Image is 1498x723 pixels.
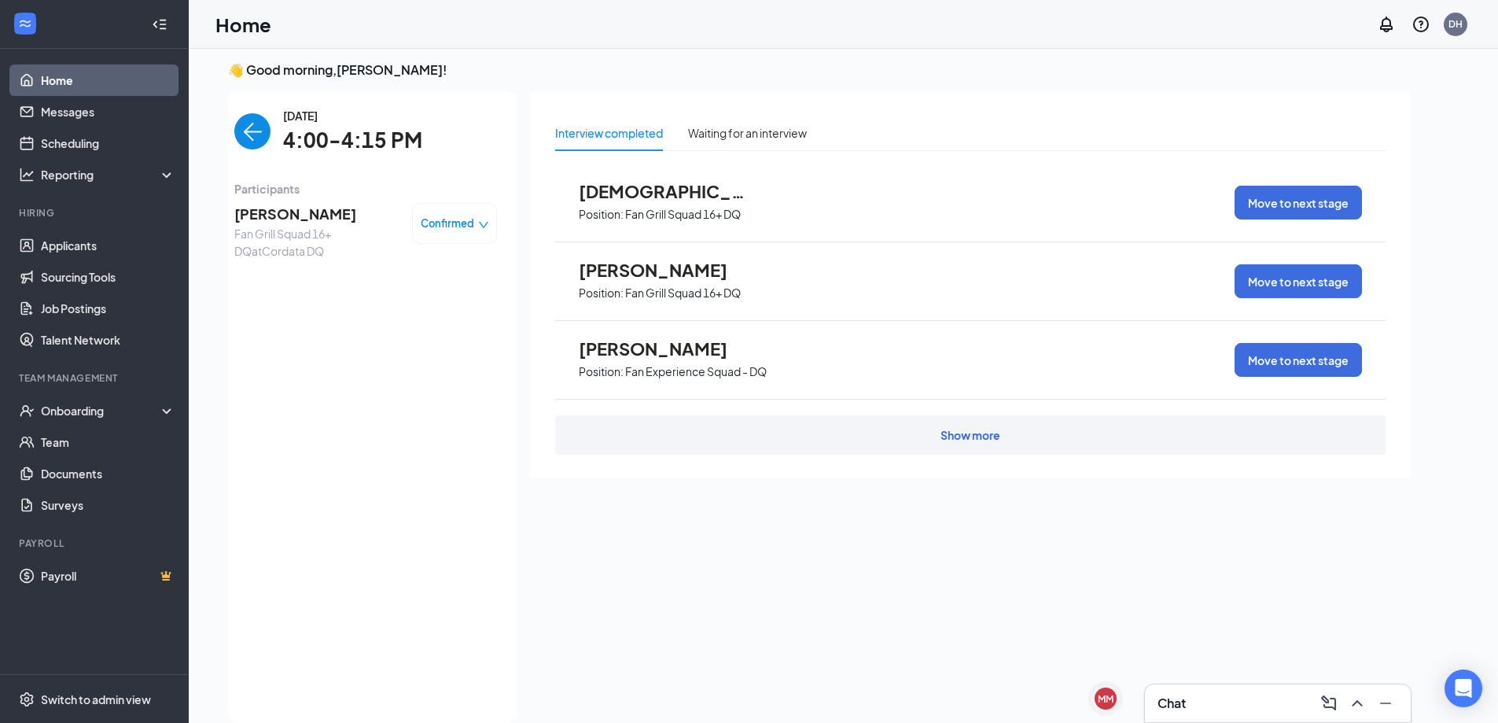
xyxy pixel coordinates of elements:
button: ComposeMessage [1316,691,1342,716]
h3: Chat [1158,695,1186,712]
span: Confirmed [421,216,474,231]
a: Surveys [41,489,175,521]
div: Payroll [19,537,172,550]
button: Move to next stage [1235,343,1362,377]
svg: Collapse [152,17,167,32]
a: Team [41,426,175,458]
span: [PERSON_NAME] [234,203,399,225]
a: Messages [41,96,175,127]
span: [DATE] [283,107,422,124]
h1: Home [215,11,271,38]
span: Fan Grill Squad 16+ DQ at Cordata DQ [234,225,399,260]
div: Team Management [19,371,172,385]
span: 4:00-4:15 PM [283,124,422,157]
div: Open Intercom Messenger [1445,670,1482,707]
div: Hiring [19,206,172,219]
div: Switch to admin view [41,692,151,707]
div: Reporting [41,167,176,183]
div: Onboarding [41,403,162,419]
span: Participants [234,180,497,197]
svg: QuestionInfo [1412,15,1430,34]
button: Move to next stage [1235,186,1362,219]
a: Applicants [41,230,175,261]
button: Move to next stage [1235,264,1362,298]
a: Sourcing Tools [41,261,175,293]
div: Waiting for an interview [688,124,807,142]
svg: Settings [19,692,35,707]
a: Talent Network [41,324,175,356]
button: Minimize [1373,691,1398,716]
button: back-button [234,113,271,149]
p: Position: [579,207,624,222]
svg: UserCheck [19,403,35,419]
div: Interview completed [555,124,663,142]
svg: Analysis [19,167,35,183]
span: [DEMOGRAPHIC_DATA][PERSON_NAME] [579,181,752,201]
a: Job Postings [41,293,175,324]
button: ChevronUp [1345,691,1370,716]
div: Show more [940,427,1000,443]
span: down [478,219,489,231]
svg: ComposeMessage [1319,694,1338,713]
p: Position: [579,364,624,379]
span: [PERSON_NAME] [579,338,752,359]
a: Documents [41,458,175,489]
p: Fan Grill Squad 16+ DQ [625,286,741,301]
p: Fan Grill Squad 16+ DQ [625,207,741,222]
h3: 👋 Good morning, [PERSON_NAME] ! [228,61,1411,79]
svg: Minimize [1376,694,1395,713]
p: Position: [579,286,624,301]
a: Home [41,65,175,96]
svg: ChevronUp [1348,694,1367,713]
svg: Notifications [1377,15,1396,34]
a: PayrollCrown [41,560,175,592]
div: DH [1448,17,1463,31]
a: Scheduling [41,127,175,159]
svg: WorkstreamLogo [17,16,33,31]
p: Fan Experience Squad - DQ [625,364,767,379]
div: MM [1098,692,1113,706]
span: [PERSON_NAME] [579,260,752,280]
